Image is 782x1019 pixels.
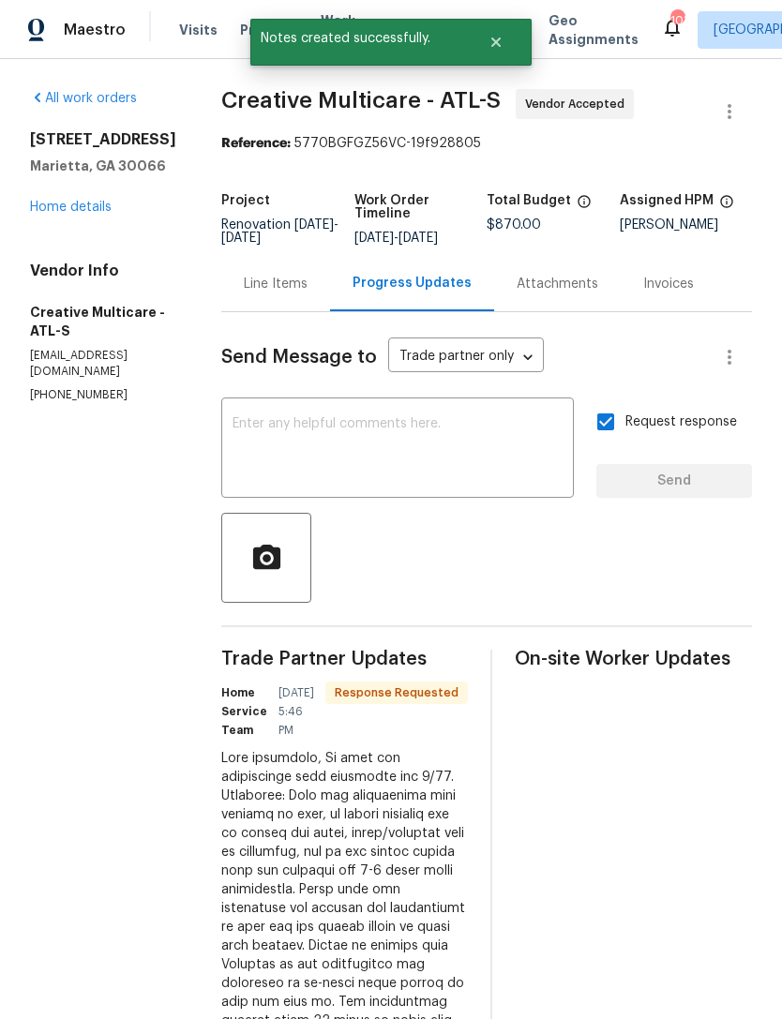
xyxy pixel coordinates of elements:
div: Progress Updates [353,274,472,292]
span: On-site Worker Updates [515,650,752,668]
span: Creative Multicare - ATL-S [221,89,501,112]
span: [DATE] [221,232,261,245]
span: Maestro [64,21,126,39]
h5: Project [221,194,270,207]
h5: Total Budget [487,194,571,207]
span: - [354,232,438,245]
span: $870.00 [487,218,541,232]
span: Trade Partner Updates [221,650,468,668]
span: [DATE] [354,232,394,245]
span: Response Requested [327,683,466,702]
span: [DATE] [294,218,334,232]
b: Reference: [221,137,291,150]
a: All work orders [30,92,137,105]
span: Request response [625,412,737,432]
span: Notes created successfully. [250,19,465,58]
span: Visits [179,21,218,39]
div: Line Items [244,275,308,293]
div: Invoices [643,275,694,293]
h5: Assigned HPM [620,194,714,207]
span: The total cost of line items that have been proposed by Opendoor. This sum includes line items th... [577,194,592,218]
span: Renovation [221,218,338,245]
h5: Marietta, GA 30066 [30,157,176,175]
span: The hpm assigned to this work order. [719,194,734,218]
span: Geo Assignments [549,11,639,49]
span: Vendor Accepted [525,95,632,113]
span: [DATE] 5:46 PM [278,683,314,740]
span: - [221,218,338,245]
div: Attachments [517,275,598,293]
h2: [STREET_ADDRESS] [30,130,176,149]
span: Work Orders [321,11,368,49]
div: 103 [670,11,684,30]
div: 5770BGFGZ56VC-19f928805 [221,134,752,153]
h5: Creative Multicare - ATL-S [30,303,176,340]
p: [PHONE_NUMBER] [30,387,176,403]
h5: Work Order Timeline [354,194,488,220]
div: [PERSON_NAME] [620,218,753,232]
h6: Home Service Team [221,683,267,740]
span: Projects [240,21,298,39]
span: [DATE] [399,232,438,245]
h4: Vendor Info [30,262,176,280]
button: Close [465,23,527,61]
a: Home details [30,201,112,214]
span: Send Message to [221,348,377,367]
div: Trade partner only [388,342,544,373]
p: [EMAIL_ADDRESS][DOMAIN_NAME] [30,348,176,380]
